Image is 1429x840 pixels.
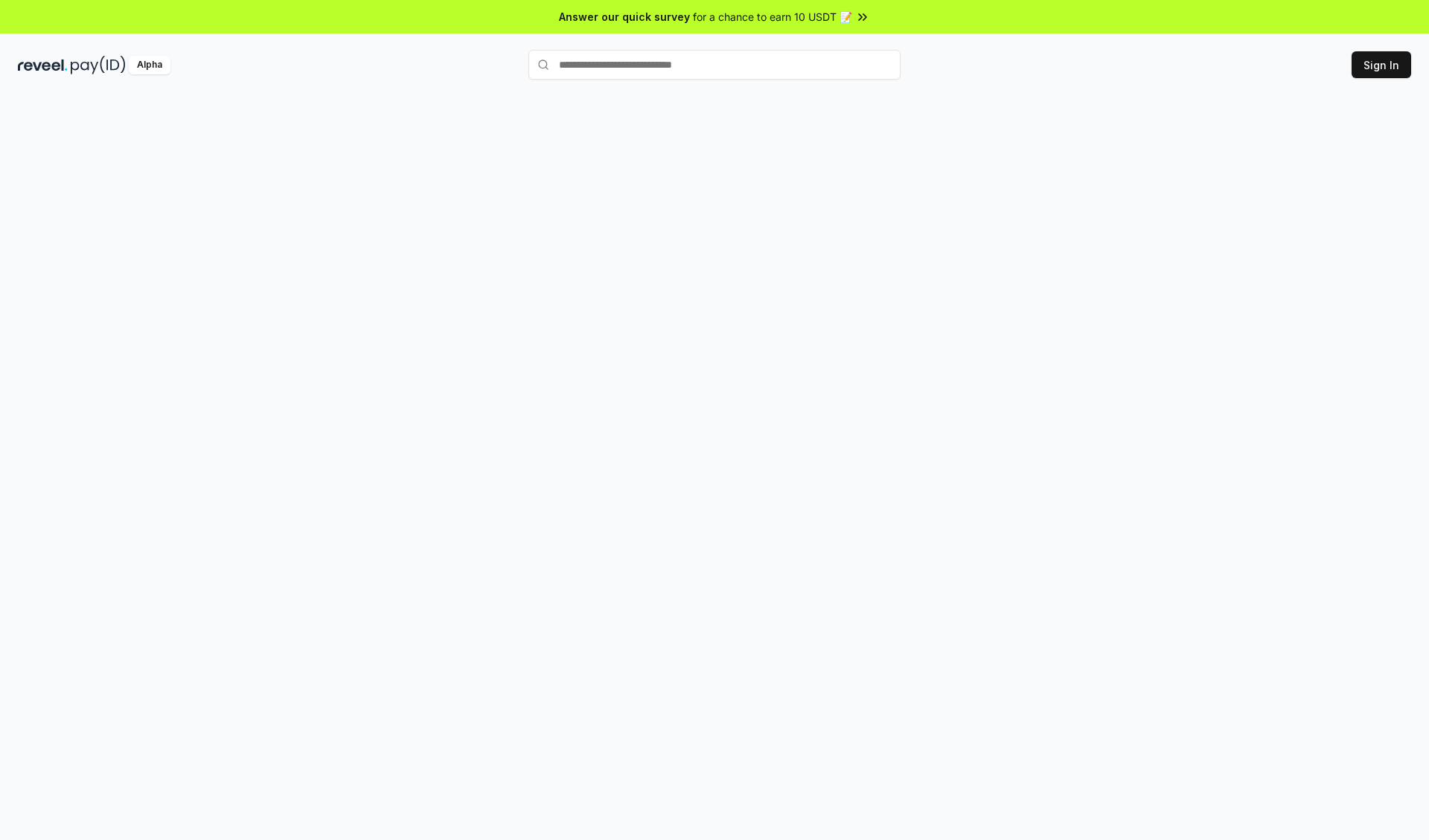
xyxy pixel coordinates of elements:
button: Sign In [1352,51,1411,78]
img: pay_id [71,56,126,74]
div: Alpha [129,56,170,74]
img: reveel_dark [18,56,68,74]
span: for a chance to earn 10 USDT 📝 [693,9,852,25]
span: Answer our quick survey [559,9,690,25]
